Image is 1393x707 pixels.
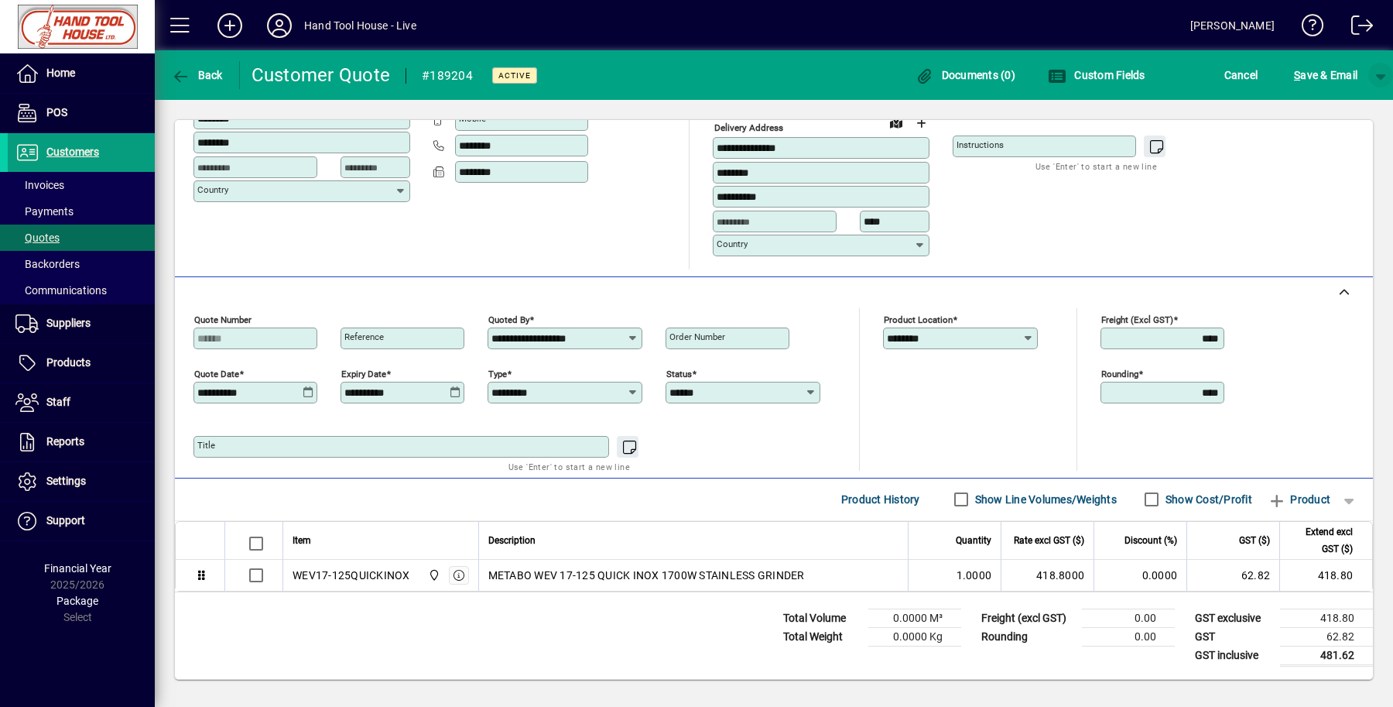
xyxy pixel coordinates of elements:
[508,458,630,475] mat-hint: Use 'Enter' to start a new line
[835,486,926,513] button: Product History
[1190,13,1275,38] div: [PERSON_NAME]
[956,532,991,549] span: Quantity
[8,344,155,383] a: Products
[167,61,227,89] button: Back
[15,284,107,297] span: Communications
[197,440,215,451] mat-label: Title
[1186,560,1279,591] td: 62.82
[255,12,304,39] button: Profile
[15,258,80,270] span: Backorders
[155,61,240,89] app-page-header-button: Back
[1014,532,1084,549] span: Rate excl GST ($)
[8,423,155,462] a: Reports
[1011,568,1084,583] div: 418.8000
[1082,627,1175,646] td: 0.00
[252,63,391,88] div: Customer Quote
[1289,523,1353,558] span: Extend excl GST ($)
[46,146,99,158] span: Customers
[1187,646,1280,665] td: GST inclusive
[1280,646,1373,665] td: 481.62
[15,179,64,191] span: Invoices
[841,487,920,512] span: Product History
[56,595,98,607] span: Package
[974,627,1082,646] td: Rounding
[1280,627,1373,646] td: 62.82
[304,13,416,38] div: Hand Tool House - Live
[957,568,992,583] span: 1.0000
[194,314,252,324] mat-label: Quote number
[488,368,507,379] mat-label: Type
[488,568,805,583] span: METABO WEV 17-125 QUICK INOX 1700W STAINLESS GRINDER
[194,368,239,379] mat-label: Quote date
[46,435,84,448] span: Reports
[46,475,86,487] span: Settings
[1294,63,1357,88] span: ave & Email
[911,61,1019,89] button: Documents (0)
[341,368,386,379] mat-label: Expiry date
[666,368,692,379] mat-label: Status
[197,184,228,195] mat-label: Country
[46,514,85,527] span: Support
[1044,61,1149,89] button: Custom Fields
[1101,314,1173,324] mat-label: Freight (excl GST)
[957,139,1004,150] mat-label: Instructions
[8,502,155,541] a: Support
[1290,3,1324,53] a: Knowledge Base
[171,69,223,81] span: Back
[868,609,961,627] td: 0.0000 M³
[8,304,155,343] a: Suppliers
[1187,627,1280,646] td: GST
[46,106,67,118] span: POS
[1294,69,1300,81] span: S
[1224,63,1258,88] span: Cancel
[488,532,536,549] span: Description
[8,462,155,501] a: Settings
[344,331,384,342] mat-label: Reference
[1187,609,1280,627] td: GST exclusive
[1260,486,1338,513] button: Product
[1220,61,1262,89] button: Cancel
[868,627,961,646] td: 0.0000 Kg
[205,12,255,39] button: Add
[1239,532,1270,549] span: GST ($)
[1340,3,1374,53] a: Logout
[424,567,442,584] span: Frankton
[1094,560,1186,591] td: 0.0000
[974,609,1082,627] td: Freight (excl GST)
[498,70,531,81] span: Active
[8,251,155,277] a: Backorders
[46,67,75,79] span: Home
[1082,609,1175,627] td: 0.00
[8,277,155,304] a: Communications
[8,383,155,422] a: Staff
[46,317,91,329] span: Suppliers
[669,331,725,342] mat-label: Order number
[15,232,60,244] span: Quotes
[8,172,155,198] a: Invoices
[1279,560,1372,591] td: 418.80
[1035,157,1157,175] mat-hint: Use 'Enter' to start a new line
[293,568,410,583] div: WEV17-125QUICKINOX
[909,111,933,136] button: Choose address
[44,562,111,575] span: Financial Year
[1048,69,1145,81] span: Custom Fields
[1280,609,1373,627] td: 418.80
[8,198,155,225] a: Payments
[775,627,868,646] td: Total Weight
[915,69,1015,81] span: Documents (0)
[884,314,953,324] mat-label: Product location
[717,239,748,249] mat-label: Country
[46,356,91,369] span: Products
[1162,492,1252,507] label: Show Cost/Profit
[1101,368,1138,379] mat-label: Rounding
[488,314,529,324] mat-label: Quoted by
[293,532,311,549] span: Item
[775,609,868,627] td: Total Volume
[1268,487,1330,512] span: Product
[972,492,1117,507] label: Show Line Volumes/Weights
[46,396,70,408] span: Staff
[8,225,155,251] a: Quotes
[15,205,74,218] span: Payments
[1286,61,1365,89] button: Save & Email
[884,110,909,135] a: View on map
